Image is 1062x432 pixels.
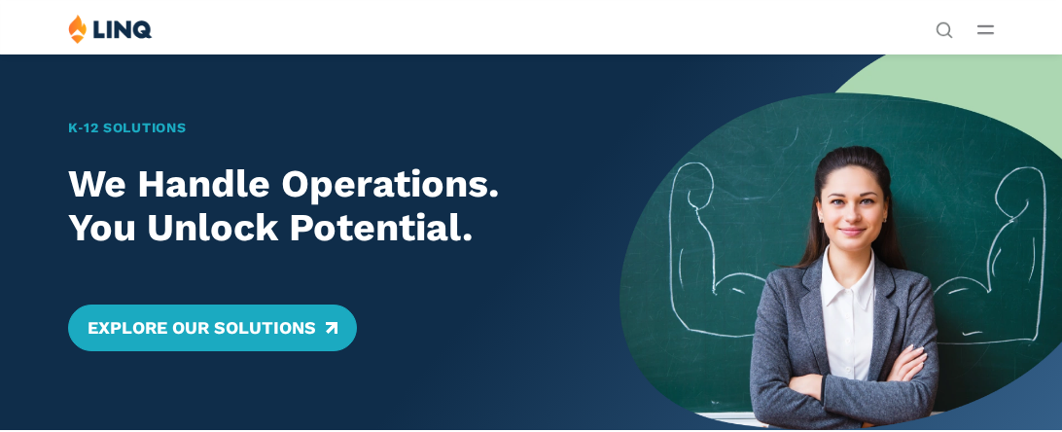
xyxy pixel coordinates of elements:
[936,19,953,37] button: Open Search Bar
[977,18,994,40] button: Open Main Menu
[68,14,153,44] img: LINQ | K‑12 Software
[68,305,357,351] a: Explore Our Solutions
[619,54,1062,430] img: Home Banner
[68,162,577,250] h2: We Handle Operations. You Unlock Potential.
[936,14,953,37] nav: Utility Navigation
[68,118,577,138] h1: K‑12 Solutions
